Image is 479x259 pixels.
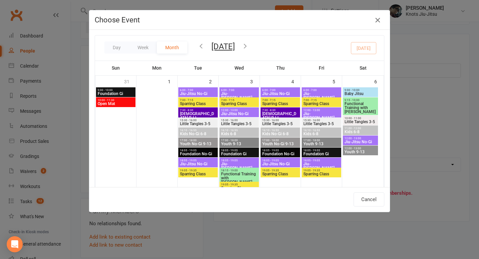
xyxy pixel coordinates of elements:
span: Baby Jitsu [344,92,377,96]
span: 7:00 - 7:15 [262,99,299,102]
span: Foundation Gi [221,152,258,156]
button: Week [129,41,157,54]
th: Wed [219,61,260,75]
th: Sun [95,61,136,75]
span: 7:30 - 8:30 [180,109,216,112]
span: Sparring Class [303,172,340,176]
span: Jiu-Jitsu No-Gi [180,162,216,166]
span: Jiu-Jitsu No-Gi [262,162,299,166]
span: Kids No-Gi 6-8 [262,132,299,136]
span: Youth 9-13 [303,142,340,146]
span: Sparring Class [180,102,216,106]
span: 18:05 - 19:05 [303,159,340,162]
span: Sparring Class [262,172,299,176]
span: 12:00 - 13:00 [344,137,377,140]
span: 6:00 - 7:00 [221,89,258,92]
span: 10:00 - 11:30 [97,99,134,102]
span: Youth 9-13 [221,142,258,146]
span: 17:00 - 18:00 [221,139,258,142]
span: Sparring Class [303,102,340,106]
span: 17:00 - 18:00 [303,139,340,142]
span: Little Tangles 3-5 [303,122,340,126]
span: Functional Training with [PERSON_NAME] [344,102,377,114]
span: 18:05 - 19:05 [221,149,258,152]
span: 18:05 - 19:05 [180,149,216,152]
span: Sparring Class [221,102,258,106]
span: Kids 6-8 [344,130,377,134]
span: 17:00 - 18:00 [180,139,216,142]
span: 16:10 - 16:55 [262,129,299,132]
span: 18:05 - 19:05 [262,159,299,162]
span: Little Tangles 3-5 [262,122,299,126]
span: 16:10 - 16:55 [303,129,340,132]
span: Jiu-[PERSON_NAME] [221,162,258,170]
span: Foundation No-Gi [180,152,216,156]
span: 19:05 - 19:35 [303,169,340,172]
span: 16:10 - 16:55 [180,129,216,132]
span: 15:30 - 16:00 [221,119,258,122]
span: Foundation Gi [97,92,134,96]
div: 31 [124,76,136,87]
span: Little Tangles 3-5 [344,120,377,124]
span: 7:00 - 7:15 [180,99,216,102]
button: Day [104,41,129,54]
span: 18:15 - 19:00 [221,169,258,172]
span: Sparring Class [262,102,299,106]
span: 18:05 - 19:05 [180,159,216,162]
span: 6:00 - 7:00 [262,89,299,92]
span: 6:00 - 7:00 [303,89,340,92]
span: 6:00 - 7:00 [180,89,216,92]
span: 18:05 - 19:05 [303,149,340,152]
div: 4 [291,76,301,87]
th: Thu [260,61,301,75]
span: Sparring Class [221,186,258,190]
span: 10:00 - 11:00 [344,117,377,120]
span: Foundation No-Gi [262,152,299,156]
span: 9:00 - 10:00 [97,89,134,92]
span: 18:05 - 19:05 [262,149,299,152]
span: Little Tangles 3-5 [221,122,258,126]
span: Open Mat [97,102,134,106]
button: Close [372,15,383,25]
span: 15:30 - 16:00 [262,119,299,122]
span: Jiu-[PERSON_NAME] [303,162,340,170]
span: 15:30 - 16:00 [180,119,216,122]
span: 9:00 - 10:00 [344,89,377,92]
span: 11:00 - 12:00 [344,127,377,130]
span: 7:30 - 8:30 [262,109,299,112]
h4: Choose Event [95,16,384,24]
span: Youth No-Gi 9-13 [262,142,299,146]
span: Sparring Class [180,172,216,176]
div: 1 [168,76,177,87]
div: 6 [374,76,384,87]
span: Foundation Gi [303,152,340,156]
span: 15:30 - 16:00 [303,119,340,122]
span: 19:05 - 19:35 [262,169,299,172]
span: 12:00 - 13:00 [221,109,258,112]
span: 9:15 - 10:00 [344,99,377,102]
span: [DEMOGRAPHIC_DATA] BJJ [180,112,216,120]
span: Little Tangles 3-5 [180,122,216,126]
button: Cancel [354,192,384,206]
span: 12:00 - 13:00 [303,109,340,112]
span: Kids 6-8 [303,132,340,136]
span: Jiu-Jitsu No-Gi [262,92,299,96]
th: Sat [342,61,384,75]
span: Jiu-[PERSON_NAME] [221,92,258,100]
span: 16:10 - 16:55 [221,129,258,132]
span: 7:00 - 7:15 [303,99,340,102]
span: Jiu-Jitsu No-Gi [180,92,216,96]
span: 19:05 - 19:35 [180,169,216,172]
div: 2 [209,76,218,87]
span: 19:05 - 19:35 [221,183,258,186]
span: Jiu-Jitsu No-Gi [344,140,377,144]
th: Mon [136,61,178,75]
span: Kids No-Gi 6-8 [180,132,216,136]
span: Jiu-[PERSON_NAME] [303,112,340,120]
span: 17:00 - 18:00 [262,139,299,142]
span: Jiu-Jitsu No-Gi [221,112,258,116]
span: 18:05 - 19:05 [221,159,258,162]
span: Youth No-Gi 9-13 [180,142,216,146]
span: Youth 9-13 [344,150,377,154]
span: Jiu-[PERSON_NAME] [303,92,340,100]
